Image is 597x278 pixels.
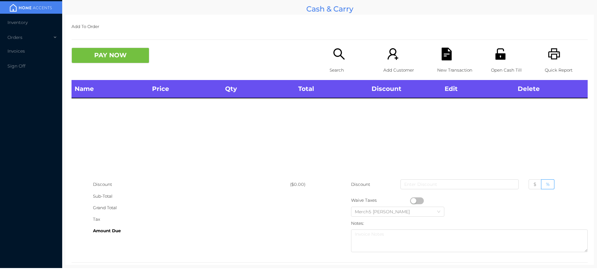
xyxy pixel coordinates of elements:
p: Search [330,64,373,76]
p: Add Customer [383,64,426,76]
i: icon: unlock [494,48,507,60]
th: Price [149,80,222,98]
span: % [546,181,549,187]
i: icon: down [437,210,441,214]
i: icon: file-text [440,48,453,60]
span: Invoices [7,48,25,54]
label: Notes: [351,221,364,226]
span: $ [534,181,536,187]
div: Merch5 Lawrence [355,207,416,216]
th: Qty [222,80,295,98]
i: icon: printer [548,48,561,60]
div: Waive Taxes [351,195,410,206]
i: icon: search [333,48,345,60]
div: Sub-Total [93,191,290,202]
div: ($0.00) [290,179,330,190]
div: Grand Total [93,202,290,214]
p: Open Cash Till [491,64,534,76]
p: Quick Report [545,64,588,76]
i: icon: user-add [386,48,399,60]
div: Cash & Carry [65,3,594,15]
th: Edit [442,80,515,98]
span: Sign Off [7,63,25,69]
p: Add To Order [72,21,588,32]
div: Discount [93,179,290,190]
button: PAY NOW [72,48,149,63]
span: Inventory [7,20,28,25]
div: Tax [93,214,290,225]
input: Enter Discount [400,179,519,189]
p: New Transaction [437,64,480,76]
p: Discount [351,179,371,190]
img: mainBanner [7,3,54,12]
th: Total [295,80,368,98]
th: Delete [515,80,588,98]
div: Amount Due [93,225,290,237]
th: Name [72,80,149,98]
th: Discount [368,80,442,98]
